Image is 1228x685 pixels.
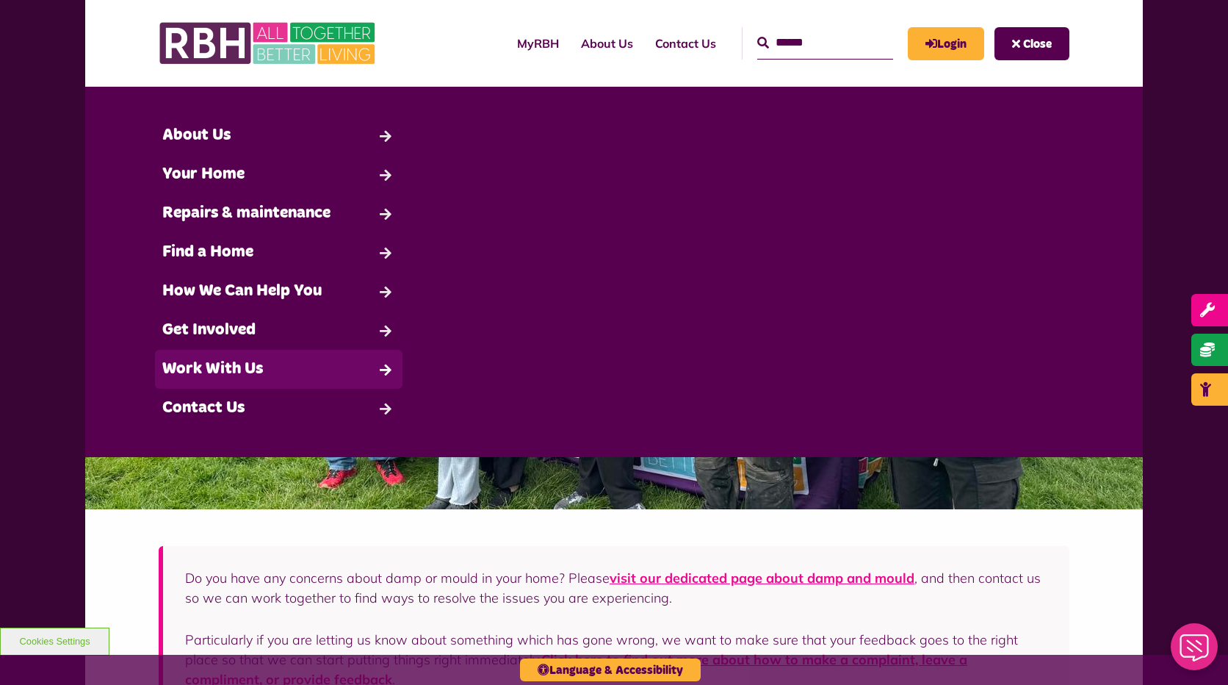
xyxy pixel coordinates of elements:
[644,24,727,63] a: Contact Us
[520,659,701,681] button: Language & Accessibility
[1162,619,1228,685] iframe: Netcall Web Assistant for live chat
[610,570,914,587] a: visit our dedicated page about damp and mould
[185,568,1047,608] p: Do you have any concerns about damp or mould in your home? Please , and then contact us so we can...
[908,27,984,60] a: MyRBH
[506,24,570,63] a: MyRBH
[155,116,402,155] a: About Us
[155,194,402,233] a: Repairs & maintenance
[1023,38,1052,50] span: Close
[155,272,402,311] a: How We Can Help You
[155,389,402,428] a: Contact Us
[155,350,402,389] a: Work With Us
[155,233,402,272] a: Find a Home
[155,155,402,194] a: Your Home
[155,311,402,350] a: Get Involved
[570,24,644,63] a: About Us
[994,27,1069,60] button: Navigation
[159,15,379,72] img: RBH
